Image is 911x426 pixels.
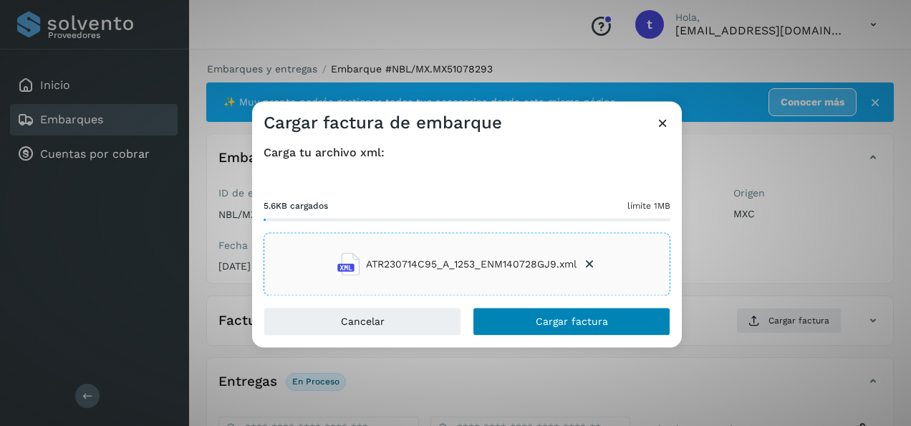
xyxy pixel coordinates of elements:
[536,317,608,327] span: Cargar factura
[264,113,502,133] h3: Cargar factura de embarque
[341,317,385,327] span: Cancelar
[473,308,670,336] button: Cargar factura
[264,200,328,213] span: 5.6KB cargados
[627,200,670,213] span: límite 1MB
[264,146,670,159] h4: Carga tu archivo xml:
[264,308,461,336] button: Cancelar
[366,257,577,272] span: ATR230714C95_A_1253_ENM140728GJ9.xml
